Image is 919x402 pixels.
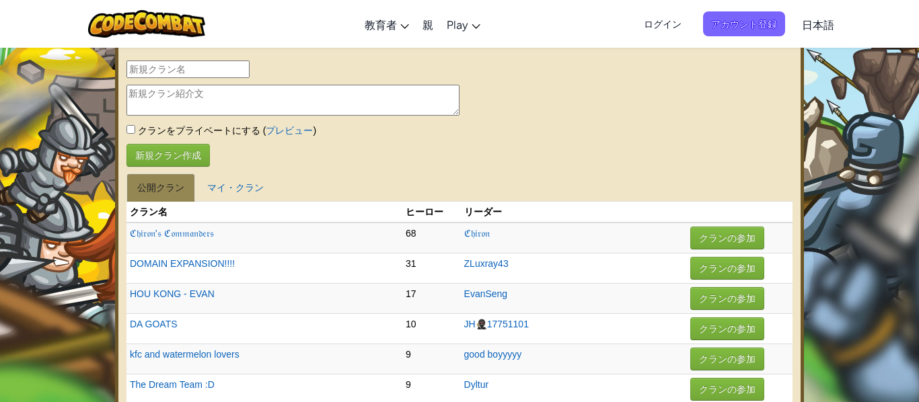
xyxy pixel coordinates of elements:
[130,379,215,390] a: The Dream Team :D
[402,223,461,253] td: 68
[130,258,235,269] a: DOMAIN EXPANSION!!!!
[266,125,313,136] a: プレビュー
[464,258,509,269] a: ZLuxray43
[130,319,178,329] a: DA GOATS
[440,6,487,42] a: Play
[447,17,468,32] span: Play
[196,173,274,202] a: マイ・クラン
[464,228,490,239] a: ℭ𝔥𝔦𝔯𝔬𝔫
[690,317,764,340] button: クランの参加
[636,11,690,36] button: ログイン
[461,202,687,223] th: リーダー
[690,378,764,401] button: クランの参加
[402,344,461,374] td: 9
[690,348,764,370] button: クランの参加
[126,202,402,223] th: クラン名
[130,349,240,360] a: kfc and watermelon lovers
[464,319,529,329] a: JH🥷🏿17751101
[88,10,206,38] img: CodeCombat logo
[464,288,508,299] a: EvanSeng
[690,287,764,310] button: クランの参加
[703,11,785,36] button: アカウント登録
[126,173,195,202] a: 公開クラン
[130,288,215,299] a: HOU KONG - EVAN
[402,253,461,284] td: 31
[313,125,316,136] span: )
[402,202,461,223] th: ヒーロー
[358,6,416,42] a: 教育者
[260,125,266,136] span: (
[135,125,260,136] span: クランをプライベートにする
[126,61,250,78] input: 新規クラン名
[802,17,834,32] span: 日本語
[402,284,461,314] td: 17
[690,227,764,249] button: クランの参加
[464,349,522,360] a: good boyyyyy
[402,314,461,344] td: 10
[464,379,489,390] a: Dyltur
[690,257,764,280] button: クランの参加
[795,6,841,42] a: 日本語
[416,6,440,42] a: 親
[130,228,214,239] a: ℭ𝔥𝔦𝔯𝔬𝔫'𝔰 ℭ𝔬𝔪𝔪𝔞𝔫𝔡𝔢𝔯𝔰
[126,144,210,167] button: 新規クラン作成
[365,17,397,32] span: 教育者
